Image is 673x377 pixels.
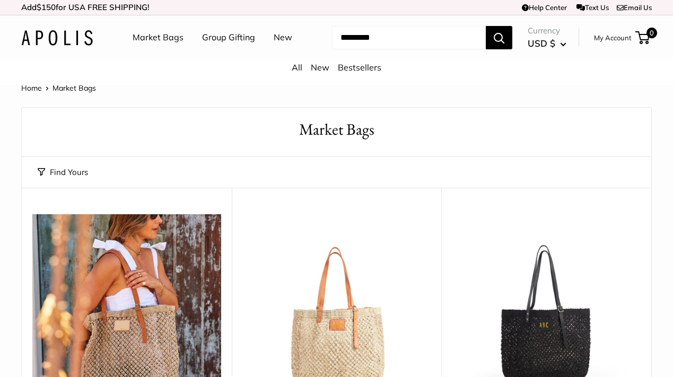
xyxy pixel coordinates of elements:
[202,30,255,46] a: Group Gifting
[311,62,329,73] a: New
[37,2,56,12] span: $150
[646,28,657,38] span: 0
[528,38,555,49] span: USD $
[292,62,302,73] a: All
[21,81,96,95] nav: Breadcrumb
[53,83,96,93] span: Market Bags
[332,26,486,49] input: Search...
[617,3,652,12] a: Email Us
[594,31,632,44] a: My Account
[486,26,512,49] button: Search
[133,30,183,46] a: Market Bags
[21,30,93,46] img: Apolis
[38,165,88,180] button: Find Yours
[38,118,635,141] h1: Market Bags
[528,23,566,38] span: Currency
[528,35,566,52] button: USD $
[338,62,381,73] a: Bestsellers
[636,31,650,44] a: 0
[274,30,292,46] a: New
[576,3,609,12] a: Text Us
[522,3,567,12] a: Help Center
[21,83,42,93] a: Home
